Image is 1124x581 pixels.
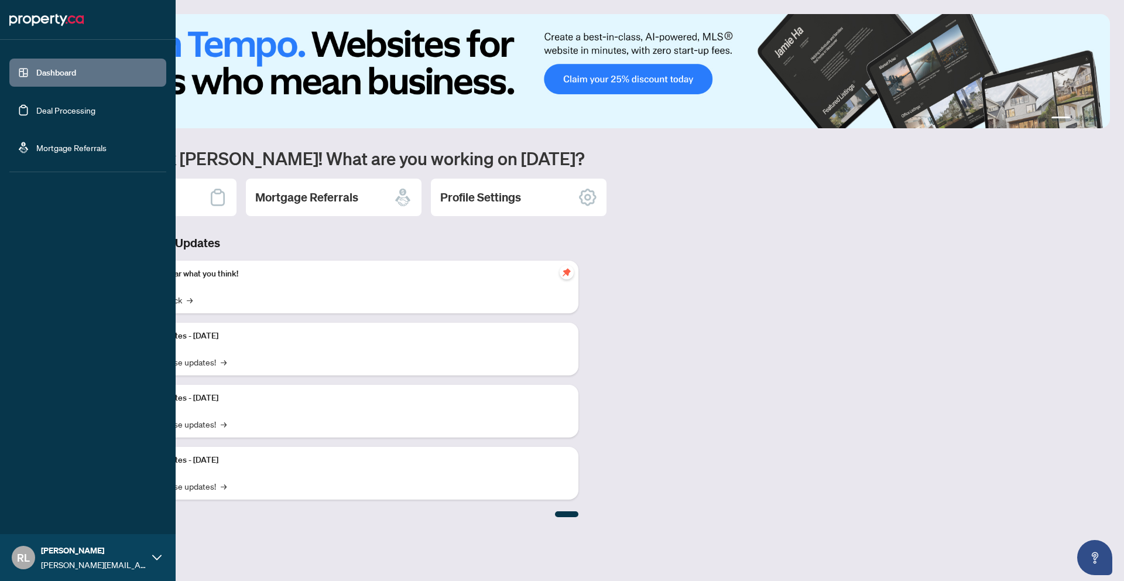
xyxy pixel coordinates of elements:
p: Platform Updates - [DATE] [123,330,569,343]
img: Slide 0 [61,14,1110,128]
h3: Brokerage & Industry Updates [61,235,578,251]
p: Platform Updates - [DATE] [123,454,569,467]
span: [PERSON_NAME] [41,544,146,557]
span: [PERSON_NAME][EMAIL_ADDRESS][DOMAIN_NAME] [41,558,146,571]
button: 3 [1084,117,1089,121]
p: We want to hear what you think! [123,268,569,281]
a: Dashboard [36,67,76,78]
p: Platform Updates - [DATE] [123,392,569,405]
span: RL [17,549,30,566]
h2: Mortgage Referrals [255,189,358,206]
span: → [221,418,227,430]
span: → [187,293,193,306]
a: Deal Processing [36,105,95,115]
button: Open asap [1077,540,1112,575]
a: Mortgage Referrals [36,142,107,153]
span: pushpin [560,265,574,279]
button: 1 [1051,117,1070,121]
img: logo [9,11,84,29]
span: → [221,480,227,493]
h2: Profile Settings [440,189,521,206]
h1: Welcome back [PERSON_NAME]! What are you working on [DATE]? [61,147,1110,169]
span: → [221,356,227,368]
button: 4 [1094,117,1098,121]
button: 2 [1075,117,1080,121]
